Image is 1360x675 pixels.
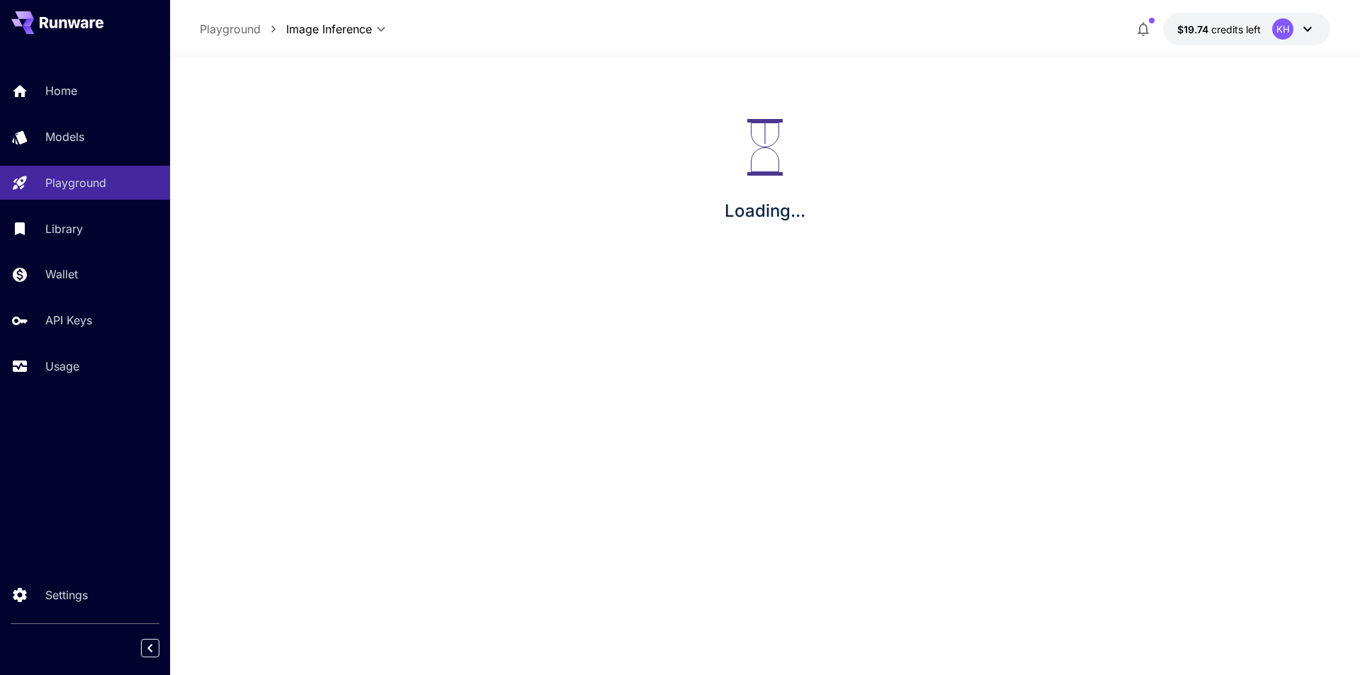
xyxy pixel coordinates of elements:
span: Image Inference [286,21,372,38]
nav: breadcrumb [200,21,286,38]
span: $19.74 [1177,23,1211,35]
p: Wallet [45,266,78,283]
p: Models [45,128,84,145]
button: Collapse sidebar [141,639,159,657]
a: Playground [200,21,261,38]
p: Home [45,82,77,99]
p: Settings [45,586,88,603]
div: $19.7408 [1177,22,1261,37]
p: Playground [45,174,106,191]
p: API Keys [45,312,92,329]
p: Loading... [725,198,805,224]
p: Library [45,220,83,237]
button: $19.7408KH [1163,13,1330,45]
p: Usage [45,358,79,375]
span: credits left [1211,23,1261,35]
div: Collapse sidebar [152,635,170,661]
div: KH [1272,18,1293,40]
